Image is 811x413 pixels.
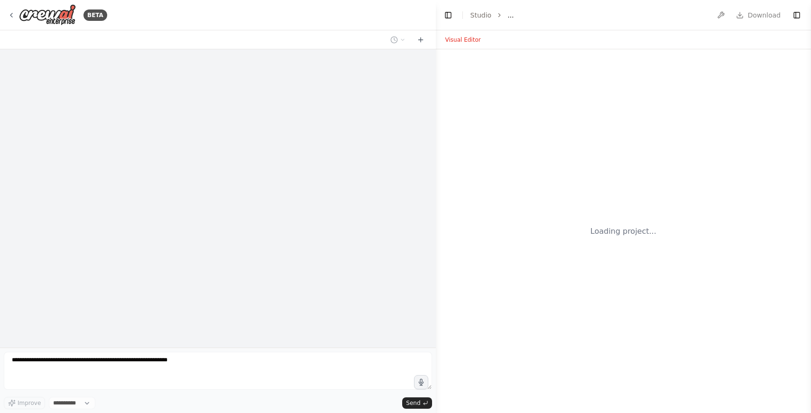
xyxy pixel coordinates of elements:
[4,397,45,409] button: Improve
[470,10,514,20] nav: breadcrumb
[440,34,487,46] button: Visual Editor
[590,226,656,237] div: Loading project...
[18,399,41,407] span: Improve
[406,399,420,407] span: Send
[470,11,492,19] a: Studio
[387,34,409,46] button: Switch to previous chat
[402,397,432,409] button: Send
[19,4,76,26] img: Logo
[414,375,428,389] button: Click to speak your automation idea
[507,10,514,20] span: ...
[83,9,107,21] div: BETA
[790,9,803,22] button: Show right sidebar
[442,9,455,22] button: Hide left sidebar
[413,34,428,46] button: Start a new chat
